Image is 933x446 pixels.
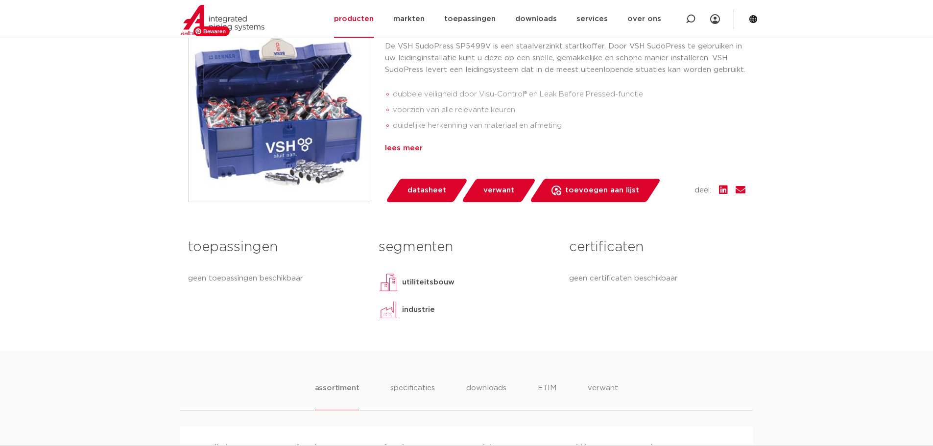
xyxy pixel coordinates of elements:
span: datasheet [407,183,446,198]
li: duidelijke herkenning van materiaal en afmeting [393,118,745,134]
div: lees meer [385,142,745,154]
h3: segmenten [379,237,554,257]
li: voorzien van alle relevante keuren [393,102,745,118]
p: utiliteitsbouw [402,277,455,288]
p: industrie [402,304,435,316]
img: Product Image for VSH SudoPress Staalverzinkt Startkoffer [189,22,369,202]
h3: certificaten [569,237,745,257]
span: deel: [694,185,711,196]
div: De koffer bevat de volgende inhoud: [385,41,745,139]
p: De VSH SudoPress SP5499V is een staalverzinkt startkoffer. Door VSH SudoPress te gebruiken in uw ... [385,41,745,76]
span: Bewaren [193,26,230,36]
span: verwant [483,183,514,198]
h3: toepassingen [188,237,364,257]
span: toevoegen aan lijst [565,183,639,198]
li: ETIM [538,382,556,410]
li: assortiment [315,382,359,410]
img: utiliteitsbouw [379,273,398,292]
img: industrie [379,300,398,320]
a: verwant [461,179,536,202]
li: dubbele veiligheid door Visu-Control® en Leak Before Pressed-functie [393,87,745,102]
p: geen certificaten beschikbaar [569,273,745,284]
li: downloads [466,382,506,410]
li: specificaties [390,382,435,410]
p: geen toepassingen beschikbaar [188,273,364,284]
li: verwant [588,382,618,410]
a: datasheet [385,179,468,202]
